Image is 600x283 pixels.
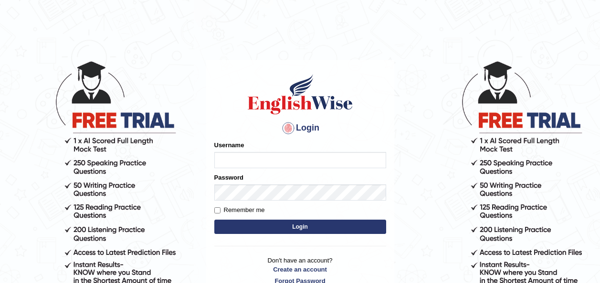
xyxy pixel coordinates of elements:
img: Logo of English Wise sign in for intelligent practice with AI [246,73,355,116]
input: Remember me [214,207,221,213]
label: Remember me [214,205,265,215]
label: Password [214,173,243,182]
h4: Login [214,121,386,136]
button: Login [214,220,386,234]
a: Create an account [214,265,386,274]
label: Username [214,141,244,150]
